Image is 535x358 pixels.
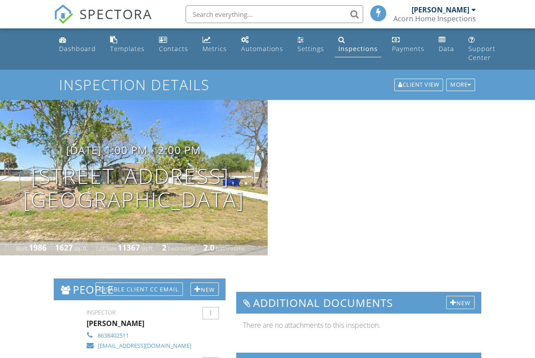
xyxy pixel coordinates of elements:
[216,244,245,252] span: bathrooms
[96,244,116,252] span: Lot Size
[155,32,192,57] a: Contacts
[87,340,191,350] a: [EMAIL_ADDRESS][DOMAIN_NAME]
[54,278,226,300] h3: People
[74,244,88,252] span: sq. ft.
[186,5,363,23] input: Search everything...
[59,44,96,53] div: Dashboard
[393,80,445,88] a: Client View
[110,44,145,53] div: Templates
[29,242,47,253] div: 1986
[141,244,154,252] span: sq.ft.
[236,292,481,314] h3: Additional Documents
[54,4,73,24] img: The Best Home Inspection Software - Spectora
[412,5,469,14] div: [PERSON_NAME]
[168,244,195,252] span: bedrooms
[238,32,287,57] a: Automations (Basic)
[87,317,144,330] div: [PERSON_NAME]
[23,164,244,211] h1: [STREET_ADDRESS]- [GEOGRAPHIC_DATA]
[55,242,73,253] div: 1627
[335,32,381,57] a: Inspections
[87,308,116,316] span: Inspector
[59,77,476,92] h1: Inspection Details
[243,320,475,330] p: There are no attachments to this inspection.
[203,242,214,253] div: 2.0
[435,32,458,57] a: Data
[446,79,475,91] div: More
[16,244,28,252] span: Built
[439,44,454,53] div: Data
[55,32,99,57] a: Dashboard
[294,32,328,57] a: Settings
[202,44,227,53] div: Metrics
[393,14,476,23] div: Acorn Home Inspections
[79,4,152,23] span: SPECTORA
[394,79,443,91] div: Client View
[66,144,201,156] h3: [DATE] 1:00 pm - 2:00 pm
[162,242,166,253] div: 2
[465,32,499,66] a: Support Center
[98,342,191,349] div: [EMAIL_ADDRESS][DOMAIN_NAME]
[446,296,475,309] div: New
[388,32,428,57] a: Payments
[54,12,152,31] a: SPECTORA
[107,32,148,57] a: Templates
[199,32,230,57] a: Metrics
[87,330,191,340] a: 8638402511
[338,44,378,53] div: Inspections
[118,242,140,253] div: 11367
[98,332,129,339] div: 8638402511
[297,44,324,53] div: Settings
[241,44,283,53] div: Automations
[392,44,424,53] div: Payments
[190,282,219,296] div: New
[95,282,183,296] div: Disable Client CC Email
[468,44,495,62] div: Support Center
[159,44,188,53] div: Contacts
